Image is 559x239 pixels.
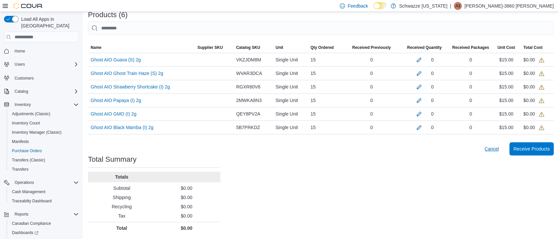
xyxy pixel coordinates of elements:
span: Transfers [12,167,28,172]
h3: Products (6) [88,11,128,19]
a: Cash Management [9,188,48,196]
p: $0.00 [155,213,218,219]
span: Supplier SKU [197,45,223,50]
span: Received Quantity [407,45,442,50]
a: Inventory Manager (Classic) [9,128,64,136]
div: $15.00 [492,53,521,66]
span: Reports [12,210,79,218]
div: 0 [450,107,492,120]
input: This is a search bar. After typing your query, hit enter to filter the results lower in the page. [88,21,554,35]
span: 5B7PRKDZ [236,123,260,131]
div: 0 [344,121,399,134]
span: Receive Products [513,146,550,152]
button: Manifests [7,137,81,146]
a: Purchase Orders [9,147,45,155]
span: Transfers [9,165,79,173]
p: | [450,2,451,10]
span: Catalog SKU [236,45,260,50]
a: Ghost AIO GMO (I) 2g [91,110,136,118]
span: Dark Mode [373,9,374,10]
span: Customers [12,74,79,82]
div: Single Unit [273,67,308,80]
button: Purchase Orders [7,146,81,155]
a: Transfers [9,165,31,173]
p: $0.00 [155,185,218,191]
span: Inventory Manager (Classic) [12,130,62,135]
a: Adjustments (Classic) [9,110,53,118]
span: Purchase Orders [12,148,42,154]
p: Shipping [91,194,153,201]
a: Dashboards [7,228,81,237]
span: Reports [15,212,28,217]
div: 0 [431,110,434,118]
button: Receive Products [509,142,554,155]
div: 0 [344,80,399,93]
button: Canadian Compliance [7,219,81,228]
div: Alexis-3860 Shoope [454,2,462,10]
p: Schwazze [US_STATE] [399,2,448,10]
a: Ghost AIO Papaya (I) 2g [91,96,141,104]
button: Home [1,46,81,56]
p: Total [91,225,153,231]
span: VKZJDM8M [236,56,261,64]
button: Catalog [1,87,81,96]
button: Inventory Count [7,119,81,128]
span: Adjustments (Classic) [9,110,79,118]
span: Manifests [9,138,79,146]
button: Inventory [12,101,33,109]
button: Transfers (Classic) [7,155,81,165]
div: $15.00 [492,67,521,80]
span: Total Cost [523,45,542,50]
span: Manifests [12,139,29,144]
span: Unit Cost [497,45,515,50]
span: Cancel [485,146,499,152]
span: Inventory [15,102,31,107]
div: 15 [308,67,344,80]
button: Traceabilty Dashboard [7,196,81,206]
span: Load All Apps in [GEOGRAPHIC_DATA] [19,16,79,29]
span: Unit [276,45,283,50]
span: Feedback [348,3,368,9]
span: Home [15,49,25,54]
p: $0.00 [155,194,218,201]
span: Cash Management [12,189,45,194]
button: Reports [12,210,31,218]
span: Traceabilty Dashboard [9,197,79,205]
span: Adjustments (Classic) [12,111,50,117]
span: Dashboards [12,230,38,235]
div: 0 [450,67,492,80]
p: Tax [91,213,153,219]
a: Ghost AIO Strawberry Shortcake (I) 2g [91,83,170,91]
input: Dark Mode [373,2,387,9]
button: Inventory [1,100,81,109]
button: Transfers [7,165,81,174]
span: Inventory [12,101,79,109]
div: $0.00 [523,56,544,64]
button: Users [1,60,81,69]
div: $15.00 [492,80,521,93]
span: Name [91,45,102,50]
p: Subtotal [91,185,153,191]
div: Single Unit [273,94,308,107]
a: Ghost AIO Ghost Train Haze (S) 2g [91,69,163,77]
a: Inventory Count [9,119,43,127]
span: Purchase Orders [9,147,79,155]
div: 0 [450,53,492,66]
button: Operations [1,178,81,187]
span: Users [12,60,79,68]
a: Ghost AIO Black Mamba (I) 2g [91,123,153,131]
button: Customers [1,73,81,83]
span: WVAR3DCA [236,69,262,77]
span: Catalog [15,89,28,94]
p: Totals [91,174,153,180]
div: 0 [450,121,492,134]
div: $0.00 [523,96,544,104]
span: Received Previously [352,45,391,50]
span: Received Packages [452,45,489,50]
div: 15 [308,80,344,93]
a: Canadian Compliance [9,220,54,227]
div: Single Unit [273,107,308,120]
p: $0.00 [155,225,218,231]
span: Inventory Count [12,120,40,126]
div: 0 [344,67,399,80]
